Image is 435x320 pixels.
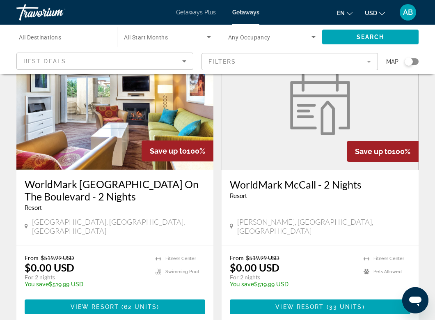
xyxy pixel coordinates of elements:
[230,178,410,191] a: WorldMark McCall - 2 Nights
[402,287,428,313] iframe: Bouton de lancement de la fenêtre de messagerie
[232,9,259,16] a: Getaways
[25,205,42,211] span: Resort
[337,10,345,16] span: en
[23,58,66,64] span: Best Deals
[25,299,205,314] button: View Resort(62 units)
[397,4,419,21] button: User Menu
[237,217,410,235] span: [PERSON_NAME], [GEOGRAPHIC_DATA], [GEOGRAPHIC_DATA]
[23,56,186,66] mat-select: Sort by
[176,9,216,16] a: Getaways Plus
[275,304,324,310] span: View Resort
[16,2,98,23] a: Travorium
[230,193,247,199] span: Resort
[165,256,196,261] span: Fitness Center
[25,254,39,261] span: From
[337,7,353,19] button: Change language
[230,274,355,281] p: For 2 nights
[25,261,74,274] p: $0.00 USD
[25,281,147,288] p: $519.99 USD
[355,147,392,156] span: Save up to
[403,8,413,16] span: AB
[16,38,213,170] img: 7604I01X.jpg
[246,254,279,261] span: $519.99 USD
[347,141,419,162] div: 100%
[373,269,402,274] span: Pets Allowed
[230,261,279,274] p: $0.00 USD
[386,56,398,67] span: Map
[285,74,355,135] img: week.svg
[124,34,168,41] span: All Start Months
[365,7,385,19] button: Change currency
[230,254,244,261] span: From
[25,281,49,288] span: You save
[201,53,378,71] button: Filter
[142,140,213,161] div: 100%
[25,274,147,281] p: For 2 nights
[119,304,159,310] span: ( )
[373,256,404,261] span: Fitness Center
[324,304,364,310] span: ( )
[230,281,355,288] p: $519.99 USD
[329,304,362,310] span: 33 units
[124,304,157,310] span: 62 units
[19,34,61,41] span: All Destinations
[230,281,254,288] span: You save
[32,217,205,235] span: [GEOGRAPHIC_DATA], [GEOGRAPHIC_DATA], [GEOGRAPHIC_DATA]
[25,178,205,203] a: WorldMark [GEOGRAPHIC_DATA] On The Boulevard - 2 Nights
[150,147,187,155] span: Save up to
[357,34,385,40] span: Search
[41,254,74,261] span: $519.99 USD
[165,269,199,274] span: Swimming Pool
[71,304,119,310] span: View Resort
[322,30,419,44] button: Search
[365,10,377,16] span: USD
[228,34,270,41] span: Any Occupancy
[230,299,410,314] button: View Resort(33 units)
